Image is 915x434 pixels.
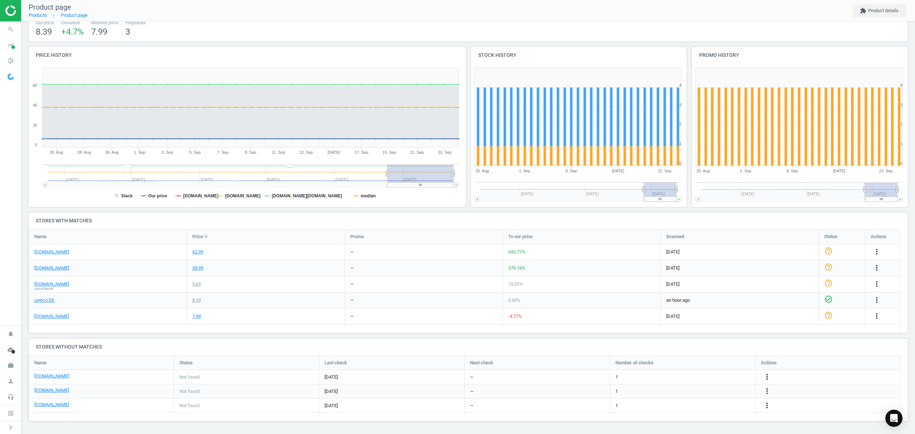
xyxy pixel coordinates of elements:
i: more_vert [872,312,881,320]
span: 1 [615,374,618,380]
h4: Stores without matches [29,339,908,355]
div: 62.99 [192,249,203,255]
tspan: 23. Sep [438,150,451,154]
tspan: 19. Sep [382,150,396,154]
text: 4 [900,83,902,87]
tspan: [DOMAIN_NAME] [183,193,218,198]
tspan: [DATE] [612,169,624,173]
div: 8.39 [192,297,201,304]
text: 40 [33,103,37,107]
div: — [350,297,354,304]
text: 1 [679,142,681,146]
tspan: [DOMAIN_NAME] [307,193,342,198]
button: more_vert [872,312,881,321]
span: Number of checks [615,360,653,366]
i: extension [860,8,866,14]
text: 0 [679,161,681,166]
span: Status [824,233,837,240]
span: Minimal price [91,20,118,26]
span: Status [179,360,193,366]
text: 4 [679,83,681,87]
tspan: median [361,193,376,198]
h4: Promo history [692,47,908,64]
tspan: 11. Sep [272,150,285,154]
span: 1 [615,403,618,409]
i: help_outline [824,279,833,287]
span: [DATE] [325,374,459,380]
span: [DATE] [666,249,813,255]
tspan: 28. Aug [78,150,91,154]
text: 60 [33,83,37,88]
a: [DOMAIN_NAME] [34,265,69,271]
span: -4.77 % [508,314,522,319]
span: Name [34,360,46,366]
span: Out of stock [34,286,53,291]
i: person [4,374,18,388]
button: chevron_right [2,423,20,432]
img: wGWNvw8QSZomAAAAABJRU5ErkJggg== [8,73,14,80]
text: 20 [33,123,37,127]
div: 7.99 [192,313,201,320]
i: timeline [4,38,18,52]
span: an hour ago [666,297,813,304]
tspan: Our price [148,193,167,198]
text: 3 [900,103,902,107]
span: +4.7 % [61,27,84,37]
span: Deviation [61,20,84,26]
i: more_vert [872,296,881,304]
text: 0 [900,161,902,166]
i: search [4,23,18,36]
a: [DOMAIN_NAME] [34,387,69,394]
button: more_vert [872,280,881,289]
i: work [4,359,18,372]
text: 0 [35,143,37,147]
tspan: 1. Sep [519,169,530,173]
span: — [470,374,474,380]
i: chevron_right [6,423,15,432]
text: 2 [900,122,902,126]
span: To our price [508,233,533,240]
span: 1 [615,388,618,395]
span: Not found [179,388,199,395]
span: Actions [871,233,886,240]
tspan: 8. Sep [787,169,798,173]
div: — [350,265,354,271]
div: — [350,281,354,287]
tspan: 7. Sep [217,150,228,154]
i: more_vert [872,247,881,256]
text: 3 [679,103,681,107]
span: Proposals [125,20,146,26]
i: check_circle_outline [824,295,833,304]
h4: Price history [29,47,466,64]
span: [DATE] [666,281,813,287]
tspan: 25. Aug [475,169,489,173]
tspan: 13. Sep [299,150,313,154]
tspan: 30. Aug [105,150,118,154]
i: help_outline [824,311,833,320]
span: 650.77 % [508,249,525,255]
tspan: Stack [121,193,133,198]
i: more_vert [763,387,771,395]
div: Open Intercom Messenger [885,410,902,427]
button: more_vert [763,401,771,410]
button: more_vert [763,373,771,382]
a: Lyreco DE [34,297,54,304]
span: 3 [125,27,130,37]
span: Scanned [666,233,684,240]
span: [DATE] [666,265,813,271]
a: [DOMAIN_NAME] [34,401,69,408]
h4: Stores with matches [29,212,908,229]
span: [DATE] [325,403,459,409]
span: Name [34,233,46,240]
i: arrow_downward [203,233,209,239]
a: [DOMAIN_NAME] [34,373,69,379]
h4: Stock history [471,47,687,64]
i: more_vert [763,373,771,381]
tspan: 1. Sep [740,169,751,173]
i: help_outline [824,247,833,255]
tspan: [DATE] [327,150,340,154]
i: cloud_done [4,343,18,356]
tspan: [DOMAIN_NAME] [225,193,261,198]
text: 2 [679,122,681,126]
div: 39.95 [192,265,203,271]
